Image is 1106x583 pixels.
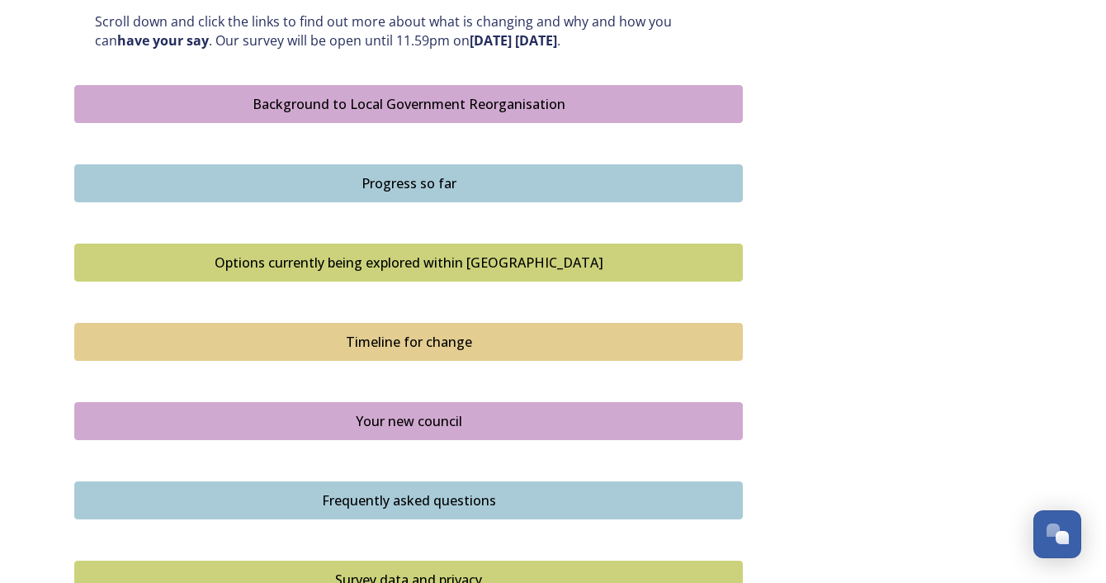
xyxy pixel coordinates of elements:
[95,12,722,50] p: Scroll down and click the links to find out more about what is changing and why and how you can ....
[83,411,734,431] div: Your new council
[74,244,743,282] button: Options currently being explored within West Sussex
[83,173,734,193] div: Progress so far
[83,332,734,352] div: Timeline for change
[74,164,743,202] button: Progress so far
[1033,510,1081,558] button: Open Chat
[83,94,734,114] div: Background to Local Government Reorganisation
[74,481,743,519] button: Frequently asked questions
[470,31,512,50] strong: [DATE]
[74,323,743,361] button: Timeline for change
[117,31,209,50] strong: have your say
[74,85,743,123] button: Background to Local Government Reorganisation
[74,402,743,440] button: Your new council
[515,31,557,50] strong: [DATE]
[83,491,734,510] div: Frequently asked questions
[83,253,734,273] div: Options currently being explored within [GEOGRAPHIC_DATA]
